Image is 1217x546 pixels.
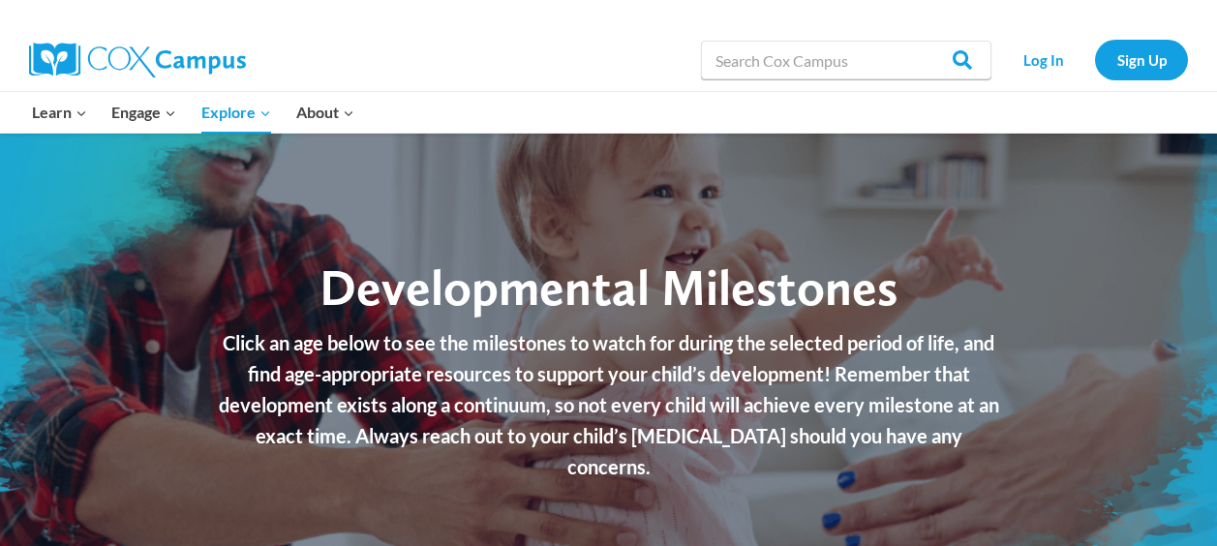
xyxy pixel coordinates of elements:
[701,41,991,79] input: Search Cox Campus
[19,92,366,133] nav: Primary Navigation
[1001,40,1188,79] nav: Secondary Navigation
[217,327,1001,482] p: Click an age below to see the milestones to watch for during the selected period of life, and fin...
[1095,40,1188,79] a: Sign Up
[29,43,246,77] img: Cox Campus
[296,100,354,125] span: About
[111,100,176,125] span: Engage
[32,100,87,125] span: Learn
[319,257,898,318] span: Developmental Milestones
[201,100,271,125] span: Explore
[1001,40,1085,79] a: Log In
